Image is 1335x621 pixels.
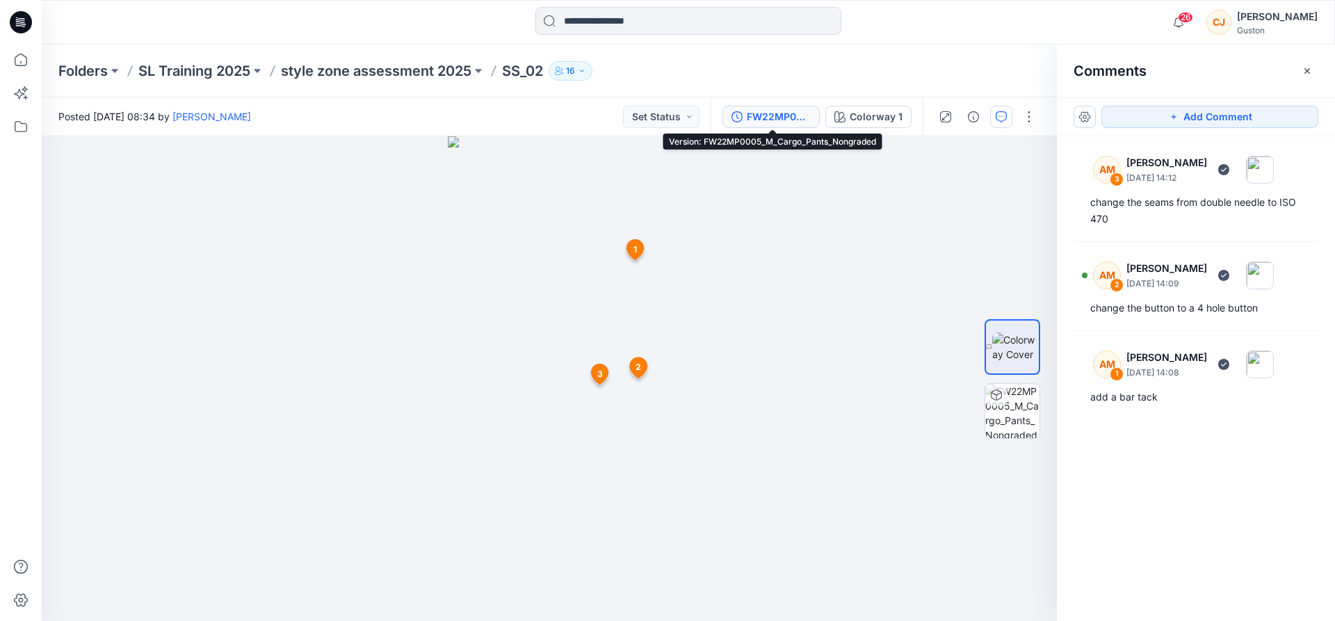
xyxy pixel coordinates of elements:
[1206,10,1231,35] div: CJ
[992,332,1039,362] img: Colorway Cover
[502,61,543,81] p: SS_02
[722,106,820,128] button: FW22MP0005_M_Cargo_Pants_Nongraded
[1126,260,1207,277] p: [PERSON_NAME]
[566,63,575,79] p: 16
[1178,12,1193,23] span: 26
[1237,8,1318,25] div: [PERSON_NAME]
[549,61,592,81] button: 16
[1074,63,1147,79] h2: Comments
[1126,349,1207,366] p: [PERSON_NAME]
[985,384,1039,438] img: FW22MP0005_M_Cargo_Pants_Nongraded Colorway 1
[1126,277,1207,291] p: [DATE] 14:09
[1093,350,1121,378] div: AM
[1237,25,1318,35] div: Guston
[747,109,811,124] div: FW22MP0005_M_Cargo_Pants_Nongraded
[138,61,250,81] a: SL Training 2025
[1126,154,1207,171] p: [PERSON_NAME]
[1110,172,1124,186] div: 3
[1090,389,1302,405] div: add a bar tack
[1110,278,1124,292] div: 2
[1126,366,1207,380] p: [DATE] 14:08
[962,106,985,128] button: Details
[58,109,251,124] span: Posted [DATE] 08:34 by
[281,61,471,81] a: style zone assessment 2025
[58,61,108,81] a: Folders
[1093,156,1121,184] div: AM
[1126,171,1207,185] p: [DATE] 14:12
[1110,367,1124,381] div: 1
[825,106,912,128] button: Colorway 1
[172,111,251,122] a: [PERSON_NAME]
[1093,261,1121,289] div: AM
[1090,300,1302,316] div: change the button to a 4 hole button
[1101,106,1318,128] button: Add Comment
[448,136,651,621] img: eyJhbGciOiJIUzI1NiIsImtpZCI6IjAiLCJzbHQiOiJzZXMiLCJ0eXAiOiJKV1QifQ.eyJkYXRhIjp7InR5cGUiOiJzdG9yYW...
[1090,194,1302,227] div: change the seams from double needle to ISO 470
[850,109,903,124] div: Colorway 1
